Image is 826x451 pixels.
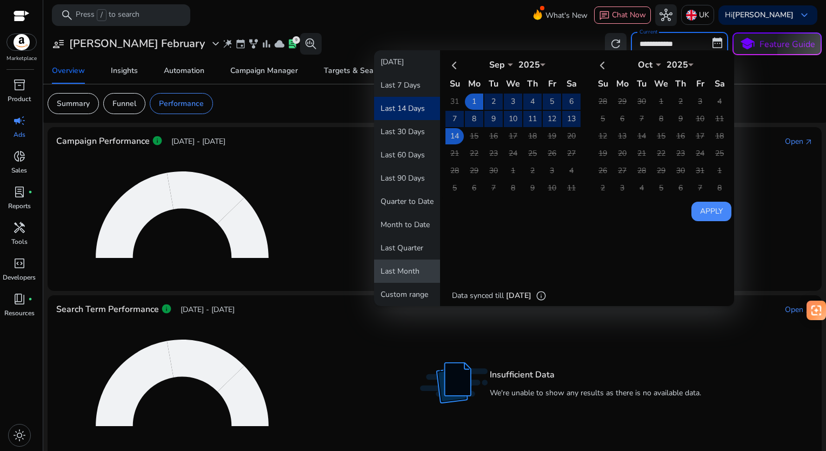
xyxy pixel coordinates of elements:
div: Overview [52,67,85,75]
p: Developers [3,273,36,282]
span: bar_chart [261,38,272,49]
div: Insights [111,67,138,75]
button: hub [655,4,677,26]
button: refresh [605,33,627,55]
span: campaign [13,114,26,127]
span: light_mode [13,429,26,442]
span: handyman [13,221,26,234]
span: chat [599,10,610,21]
span: What's New [545,6,588,25]
div: Automation [164,67,204,75]
button: [DATE] [374,50,440,74]
span: fiber_manual_record [28,297,32,301]
button: Last Quarter [374,236,440,260]
span: family_history [248,38,259,49]
span: lab_profile [13,185,26,198]
p: [DATE] - [DATE] [181,304,235,315]
p: Funnel [112,98,136,109]
h4: Campaign Performance [56,136,150,147]
button: chatChat Now [594,6,651,24]
p: We're unable to show any results as there is no available data. [490,387,701,399]
div: Open [785,304,803,315]
p: Resources [4,308,35,318]
div: Sep [481,59,513,71]
div: 9 [292,36,300,44]
p: [DATE] [506,290,531,302]
button: Last 14 Days [374,97,440,120]
p: Press to search [76,9,139,21]
span: info [161,303,172,314]
button: Last 60 Days [374,143,440,167]
p: Sales [11,165,27,175]
img: insuff_dark.svg [420,362,488,403]
span: wand_stars [222,38,233,49]
span: keyboard_arrow_down [798,9,811,22]
h3: [PERSON_NAME] February [69,37,205,50]
button: Last 7 Days [374,74,440,97]
img: uk.svg [686,10,697,21]
img: amazon.svg [7,34,36,50]
span: fiber_manual_record [28,190,32,194]
div: 2025 [513,59,545,71]
span: Chat Now [612,10,646,20]
span: cloud [274,38,285,49]
p: Summary [57,98,90,109]
span: code_blocks [13,257,26,270]
span: inventory_2 [13,78,26,91]
button: Last 30 Days [374,120,440,143]
div: Open [785,136,803,147]
span: info [536,290,547,301]
p: Feature Guide [760,38,815,51]
button: Last Month [374,260,440,283]
div: Oct [629,59,661,71]
span: info [152,135,163,146]
span: arrow_outward [804,306,813,315]
h4: Insufficient Data [490,370,555,380]
button: Quarter to Date [374,190,440,213]
span: search [61,9,74,22]
span: arrow_outward [804,138,813,147]
p: UK [699,5,709,24]
button: Last 90 Days [374,167,440,190]
button: schoolFeature Guide [732,32,822,55]
button: Apply [691,202,731,221]
h4: Search Term Performance [56,304,159,315]
span: hub [660,9,672,22]
button: Custom range [374,283,440,306]
span: / [97,9,106,21]
button: Month to Date [374,213,440,236]
b: [PERSON_NAME] [732,10,794,20]
p: Marketplace [6,55,37,63]
span: donut_small [13,150,26,163]
p: Ads [14,130,25,140]
a: Openarrow_outward [785,304,813,315]
div: Campaign Manager [230,67,298,75]
div: 2025 [661,59,694,71]
p: Reports [8,201,31,211]
div: Targets & Search Terms [324,67,408,75]
span: expand_more [209,37,222,50]
span: school [740,36,755,52]
span: lab_profile [287,38,298,49]
span: refresh [609,37,622,50]
p: Data synced till [452,290,504,302]
button: search_insights [300,33,322,55]
span: user_attributes [52,37,65,50]
p: Tools [11,237,28,247]
span: search_insights [304,37,317,50]
p: Hi [725,11,794,19]
p: Performance [159,98,204,109]
span: book_4 [13,293,26,306]
a: Openarrow_outward [785,136,813,147]
p: [DATE] - [DATE] [171,136,225,147]
p: Product [8,94,31,104]
span: event [235,38,246,49]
